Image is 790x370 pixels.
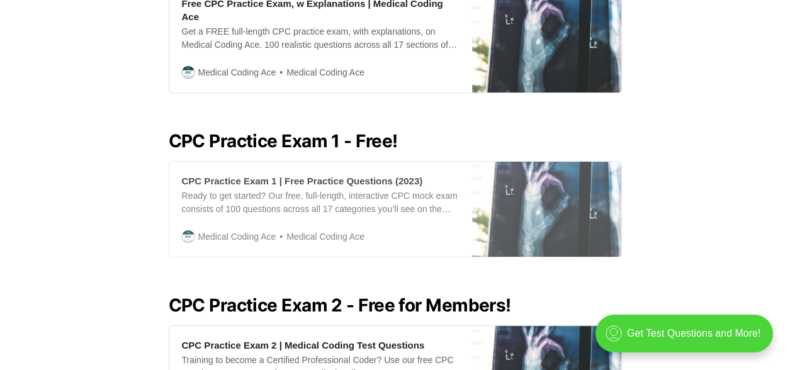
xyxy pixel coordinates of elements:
span: Medical Coding Ace [198,65,276,79]
a: CPC Practice Exam 1 | Free Practice Questions (2023)Ready to get started? Our free, full-length, ... [169,161,622,257]
span: Medical Coding Ace [198,230,276,244]
span: Medical Coding Ace [276,65,364,80]
div: CPC Practice Exam 1 | Free Practice Questions (2023) [182,174,423,188]
iframe: portal-trigger [585,308,790,370]
div: CPC Practice Exam 2 | Medical Coding Test Questions [182,339,425,352]
div: Ready to get started? Our free, full-length, interactive CPC mock exam consists of 100 questions ... [182,189,460,216]
h2: CPC Practice Exam 1 - Free! [169,131,622,151]
div: Get a FREE full-length CPC practice exam, with explanations, on Medical Coding Ace. 100 realistic... [182,25,460,52]
span: Medical Coding Ace [276,230,364,244]
h2: CPC Practice Exam 2 - Free for Members! [169,295,622,315]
